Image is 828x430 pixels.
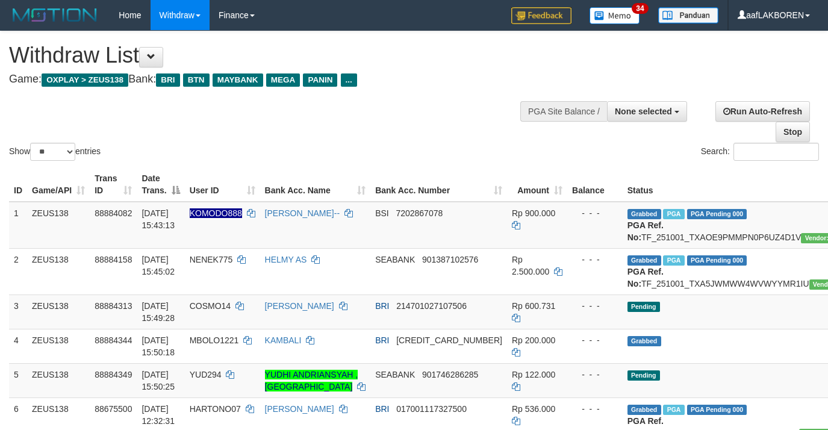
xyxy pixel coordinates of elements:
[512,301,555,311] span: Rp 600.731
[9,167,27,202] th: ID
[190,335,239,345] span: MBOLO1221
[265,335,302,345] a: KAMBALI
[95,208,132,218] span: 88884082
[658,7,718,23] img: panduan.png
[190,370,222,379] span: YUD294
[627,405,661,415] span: Grabbed
[142,370,175,391] span: [DATE] 15:50:25
[572,254,618,266] div: - - -
[142,208,175,230] span: [DATE] 15:43:13
[27,329,90,363] td: ZEUS138
[190,301,231,311] span: COSMO14
[733,143,819,161] input: Search:
[142,255,175,276] span: [DATE] 15:45:02
[142,301,175,323] span: [DATE] 15:49:28
[607,101,687,122] button: None selected
[615,107,672,116] span: None selected
[627,370,660,381] span: Pending
[701,143,819,161] label: Search:
[520,101,607,122] div: PGA Site Balance /
[422,370,478,379] span: Copy 901746286285 to clipboard
[27,248,90,294] td: ZEUS138
[27,363,90,397] td: ZEUS138
[185,167,260,202] th: User ID: activate to sort column ascending
[27,167,90,202] th: Game/API: activate to sort column ascending
[375,255,415,264] span: SEABANK
[567,167,623,202] th: Balance
[30,143,75,161] select: Showentries
[627,267,664,288] b: PGA Ref. No:
[375,404,389,414] span: BRI
[511,7,571,24] img: Feedback.jpg
[590,7,640,24] img: Button%20Memo.svg
[572,207,618,219] div: - - -
[9,73,540,86] h4: Game: Bank:
[512,255,549,276] span: Rp 2.500.000
[507,167,567,202] th: Amount: activate to sort column ascending
[512,404,555,414] span: Rp 536.000
[370,167,507,202] th: Bank Acc. Number: activate to sort column ascending
[9,6,101,24] img: MOTION_logo.png
[90,167,137,202] th: Trans ID: activate to sort column ascending
[9,202,27,249] td: 1
[512,370,555,379] span: Rp 122.000
[422,255,478,264] span: Copy 901387102576 to clipboard
[265,370,358,391] a: YUDHI ANDRIANSYAH , [GEOGRAPHIC_DATA]
[627,302,660,312] span: Pending
[632,3,648,14] span: 34
[95,301,132,311] span: 88884313
[663,255,684,266] span: Marked by aafanarl
[142,404,175,426] span: [DATE] 12:32:31
[512,208,555,218] span: Rp 900.000
[9,248,27,294] td: 2
[375,370,415,379] span: SEABANK
[265,208,340,218] a: [PERSON_NAME]--
[95,335,132,345] span: 88884344
[260,167,371,202] th: Bank Acc. Name: activate to sort column ascending
[266,73,300,87] span: MEGA
[265,404,334,414] a: [PERSON_NAME]
[627,209,661,219] span: Grabbed
[687,255,747,266] span: PGA Pending
[341,73,357,87] span: ...
[627,255,661,266] span: Grabbed
[572,369,618,381] div: - - -
[9,363,27,397] td: 5
[627,220,664,242] b: PGA Ref. No:
[265,301,334,311] a: [PERSON_NAME]
[572,403,618,415] div: - - -
[687,405,747,415] span: PGA Pending
[396,208,443,218] span: Copy 7202867078 to clipboard
[303,73,337,87] span: PANIN
[396,301,467,311] span: Copy 214701027107506 to clipboard
[715,101,810,122] a: Run Auto-Refresh
[95,404,132,414] span: 88675500
[375,335,389,345] span: BRI
[627,336,661,346] span: Grabbed
[396,335,502,345] span: Copy 687901034413533 to clipboard
[27,202,90,249] td: ZEUS138
[375,301,389,311] span: BRI
[663,405,684,415] span: Marked by aaftrukkakada
[9,329,27,363] td: 4
[142,335,175,357] span: [DATE] 15:50:18
[190,208,242,218] span: Nama rekening ada tanda titik/strip, harap diedit
[137,167,184,202] th: Date Trans.: activate to sort column descending
[95,370,132,379] span: 88884349
[512,335,555,345] span: Rp 200.000
[42,73,128,87] span: OXPLAY > ZEUS138
[9,43,540,67] h1: Withdraw List
[9,143,101,161] label: Show entries
[265,255,307,264] a: HELMY AS
[572,334,618,346] div: - - -
[687,209,747,219] span: PGA Pending
[190,404,241,414] span: HARTONO07
[183,73,210,87] span: BTN
[9,294,27,329] td: 3
[375,208,389,218] span: BSI
[27,294,90,329] td: ZEUS138
[213,73,263,87] span: MAYBANK
[663,209,684,219] span: Marked by aafsolysreylen
[95,255,132,264] span: 88884158
[776,122,810,142] a: Stop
